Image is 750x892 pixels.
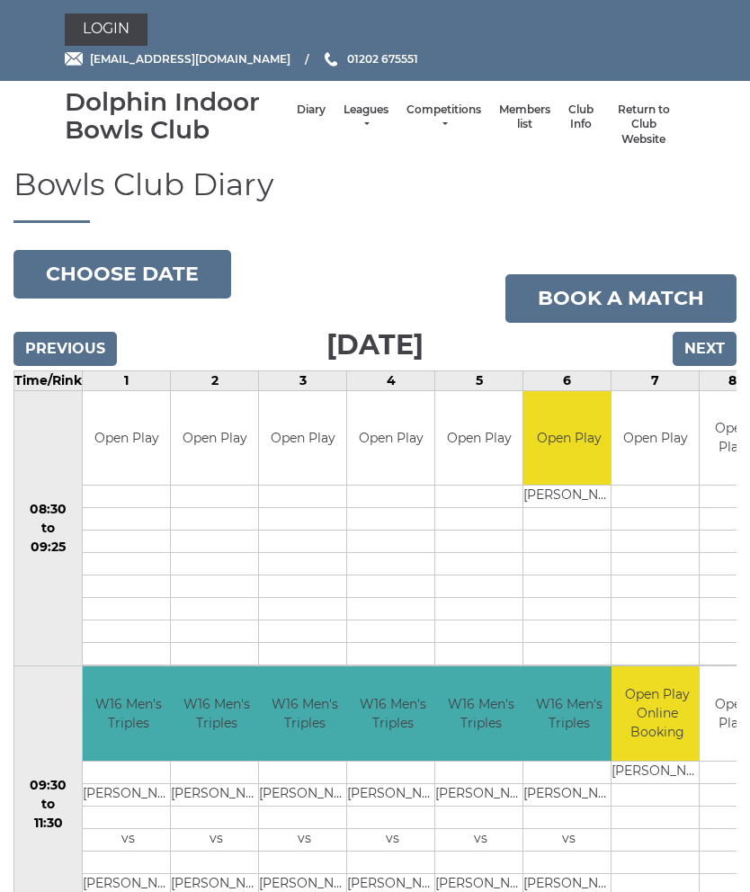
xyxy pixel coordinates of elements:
[259,666,350,761] td: W16 Men's Triples
[523,783,614,806] td: [PERSON_NAME]
[347,370,435,390] td: 4
[523,391,614,486] td: Open Play
[344,103,388,132] a: Leagues
[406,103,481,132] a: Competitions
[65,50,290,67] a: Email [EMAIL_ADDRESS][DOMAIN_NAME]
[13,168,737,222] h1: Bowls Club Diary
[83,783,174,806] td: [PERSON_NAME]
[435,828,526,851] td: vs
[347,391,434,486] td: Open Play
[259,828,350,851] td: vs
[523,828,614,851] td: vs
[90,52,290,66] span: [EMAIL_ADDRESS][DOMAIN_NAME]
[612,761,702,783] td: [PERSON_NAME]
[612,370,700,390] td: 7
[435,370,523,390] td: 5
[83,666,174,761] td: W16 Men's Triples
[13,250,231,299] button: Choose date
[347,783,438,806] td: [PERSON_NAME]
[259,370,347,390] td: 3
[325,52,337,67] img: Phone us
[259,391,346,486] td: Open Play
[347,52,418,66] span: 01202 675551
[673,332,737,366] input: Next
[322,50,418,67] a: Phone us 01202 675551
[171,370,259,390] td: 2
[347,666,438,761] td: W16 Men's Triples
[65,52,83,66] img: Email
[14,390,83,666] td: 08:30 to 09:25
[523,370,612,390] td: 6
[505,274,737,323] a: Book a match
[612,391,699,486] td: Open Play
[435,783,526,806] td: [PERSON_NAME]
[612,103,676,147] a: Return to Club Website
[523,666,614,761] td: W16 Men's Triples
[171,783,262,806] td: [PERSON_NAME]
[65,88,288,144] div: Dolphin Indoor Bowls Club
[83,828,174,851] td: vs
[568,103,594,132] a: Club Info
[297,103,326,118] a: Diary
[435,391,522,486] td: Open Play
[499,103,550,132] a: Members list
[171,666,262,761] td: W16 Men's Triples
[435,666,526,761] td: W16 Men's Triples
[612,666,702,761] td: Open Play Online Booking
[259,783,350,806] td: [PERSON_NAME]
[83,370,171,390] td: 1
[523,486,614,508] td: [PERSON_NAME]
[171,391,258,486] td: Open Play
[83,391,170,486] td: Open Play
[14,370,83,390] td: Time/Rink
[65,13,147,46] a: Login
[347,828,438,851] td: vs
[13,332,117,366] input: Previous
[171,828,262,851] td: vs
